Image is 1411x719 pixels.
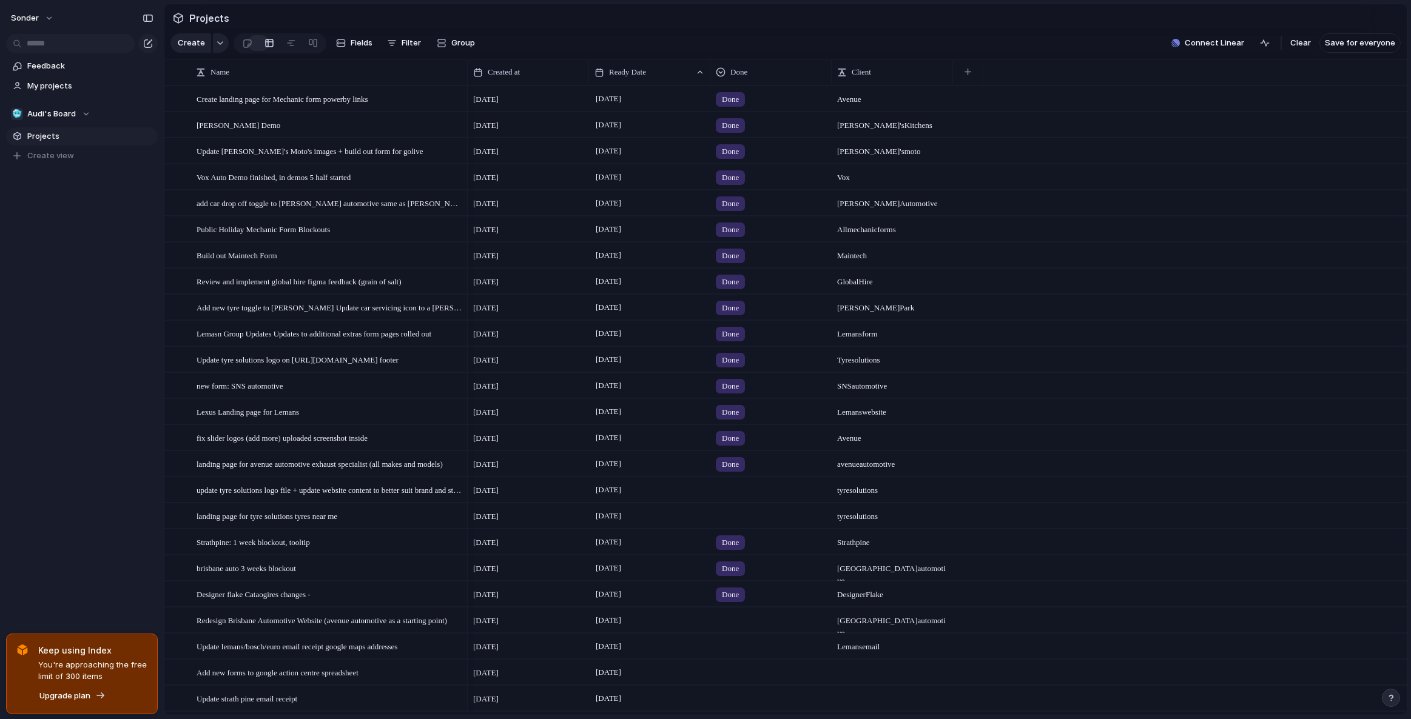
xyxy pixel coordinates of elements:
[593,378,624,393] span: [DATE]
[473,145,499,158] span: [DATE]
[722,145,739,158] span: Done
[197,587,311,601] span: Designer flake Cataogires changes -
[593,144,624,158] span: [DATE]
[832,582,952,601] span: Designer Flake
[197,613,447,627] span: Redesign Brisbane Automotive Website (avenue automotive as a starting point)
[6,147,158,165] button: Create view
[722,276,739,288] span: Done
[473,198,499,210] span: [DATE]
[27,60,153,72] span: Feedback
[11,12,39,24] span: sonder
[722,172,739,184] span: Done
[832,243,952,262] span: Maintech
[593,691,624,706] span: [DATE]
[27,150,74,162] span: Create view
[722,537,739,549] span: Done
[722,406,739,418] span: Done
[593,118,624,132] span: [DATE]
[722,432,739,444] span: Done
[38,659,147,683] span: You're approaching the free limit of 300 items
[1290,37,1311,49] span: Clear
[593,404,624,419] span: [DATE]
[197,691,297,705] span: Update strath pine email receipt
[609,66,646,78] span: Ready Date
[473,250,499,262] span: [DATE]
[473,172,499,184] span: [DATE]
[6,127,158,145] a: Projects
[473,667,499,679] span: [DATE]
[197,404,299,418] span: Lexus Landing page for Lemans
[593,509,624,523] span: [DATE]
[197,561,296,575] span: brisbane auto 3 weeks blockout
[473,354,499,366] span: [DATE]
[473,510,499,523] span: [DATE]
[593,352,624,367] span: [DATE]
[197,430,368,444] span: fix slider logos (add more) uploaded screenshot inside
[197,456,443,470] span: landing page for avenue automotive exhaust specialist (all makes and models)
[473,276,499,288] span: [DATE]
[5,8,60,28] button: sonder
[593,274,624,289] span: [DATE]
[197,483,463,497] span: update tyre solutions logo file + update website content to better suit brand and store locations
[1285,33,1316,53] button: Clear
[832,295,952,314] span: [PERSON_NAME] Park
[722,328,739,340] span: Done
[832,321,952,340] span: Lemans form
[197,378,283,392] span: new form: SNS automotive
[473,641,499,653] span: [DATE]
[473,484,499,497] span: [DATE]
[832,269,952,288] span: Global Hire
[832,400,952,418] span: Lemans website
[27,80,153,92] span: My projects
[382,33,426,53] button: Filter
[832,478,952,497] span: tyre solutions
[197,222,330,236] span: Public Holiday Mechanic Form Blockouts
[832,634,952,653] span: Lemans email
[197,170,351,184] span: Vox Auto Demo finished, in demos 5 half started
[832,139,952,158] span: [PERSON_NAME]'s moto
[331,33,377,53] button: Fields
[832,217,952,236] span: All mechanic forms
[593,92,624,106] span: [DATE]
[197,300,463,314] span: Add new tyre toggle to [PERSON_NAME] Update car servicing icon to a [PERSON_NAME] Make trye ‘’tyr...
[593,456,624,471] span: [DATE]
[473,615,499,627] span: [DATE]
[197,248,277,262] span: Build out Maintech Form
[473,432,499,444] span: [DATE]
[473,537,499,549] span: [DATE]
[197,326,431,340] span: Lemasn Group Updates Updates to additional extras form pages rolled out
[431,33,481,53] button: Group
[402,37,421,49] span: Filter
[473,328,499,340] span: [DATE]
[1319,33,1401,53] button: Save for everyone
[593,248,624,263] span: [DATE]
[832,426,952,444] span: Avenue
[722,589,739,601] span: Done
[473,563,499,575] span: [DATE]
[593,535,624,549] span: [DATE]
[593,483,624,497] span: [DATE]
[722,250,739,262] span: Done
[473,119,499,132] span: [DATE]
[197,118,280,132] span: [PERSON_NAME] Demo
[593,222,624,236] span: [DATE]
[593,639,624,654] span: [DATE]
[473,224,499,236] span: [DATE]
[722,198,739,210] span: Done
[473,93,499,105] span: [DATE]
[593,196,624,210] span: [DATE]
[852,66,871,78] span: Client
[593,561,624,575] span: [DATE]
[473,380,499,392] span: [DATE]
[593,326,624,341] span: [DATE]
[832,165,952,184] span: Vox
[197,535,310,549] span: Strathpine: 1 week blockout, tooltip
[832,87,952,105] span: Avenue
[197,352,399,366] span: Update tyre solutions logo on [URL][DOMAIN_NAME] footer
[1185,37,1244,49] span: Connect Linear
[27,108,76,120] span: Audi's Board
[27,130,153,142] span: Projects
[11,108,23,120] div: 🥶
[593,665,624,680] span: [DATE]
[38,644,147,657] span: Keep using Index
